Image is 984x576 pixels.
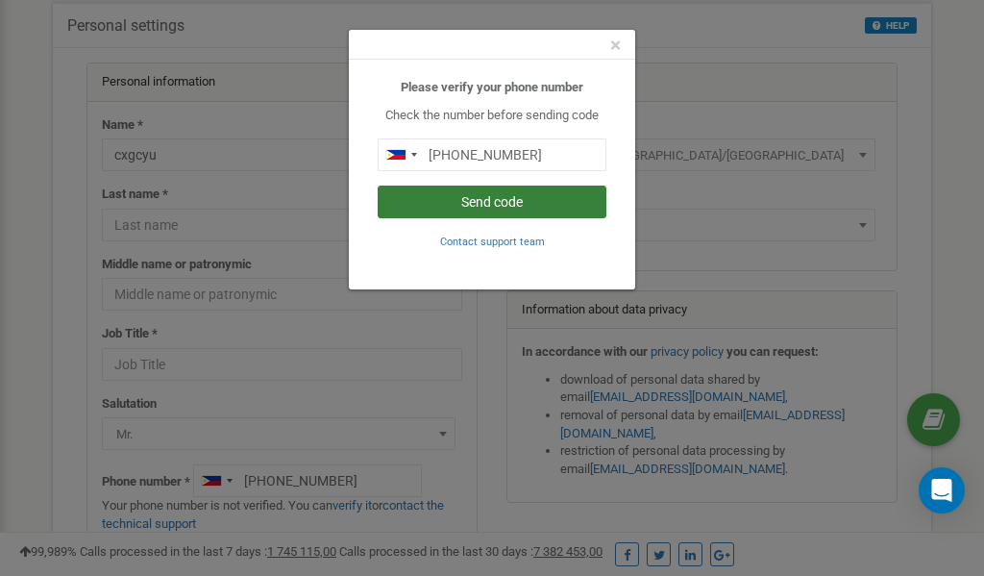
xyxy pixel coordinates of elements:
[440,236,545,248] small: Contact support team
[378,107,606,125] p: Check the number before sending code
[610,34,621,57] span: ×
[401,80,583,94] b: Please verify your phone number
[378,138,606,171] input: 0905 123 4567
[440,234,545,248] a: Contact support team
[379,139,423,170] div: Telephone country code
[610,36,621,56] button: Close
[378,186,606,218] button: Send code
[919,467,965,513] div: Open Intercom Messenger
